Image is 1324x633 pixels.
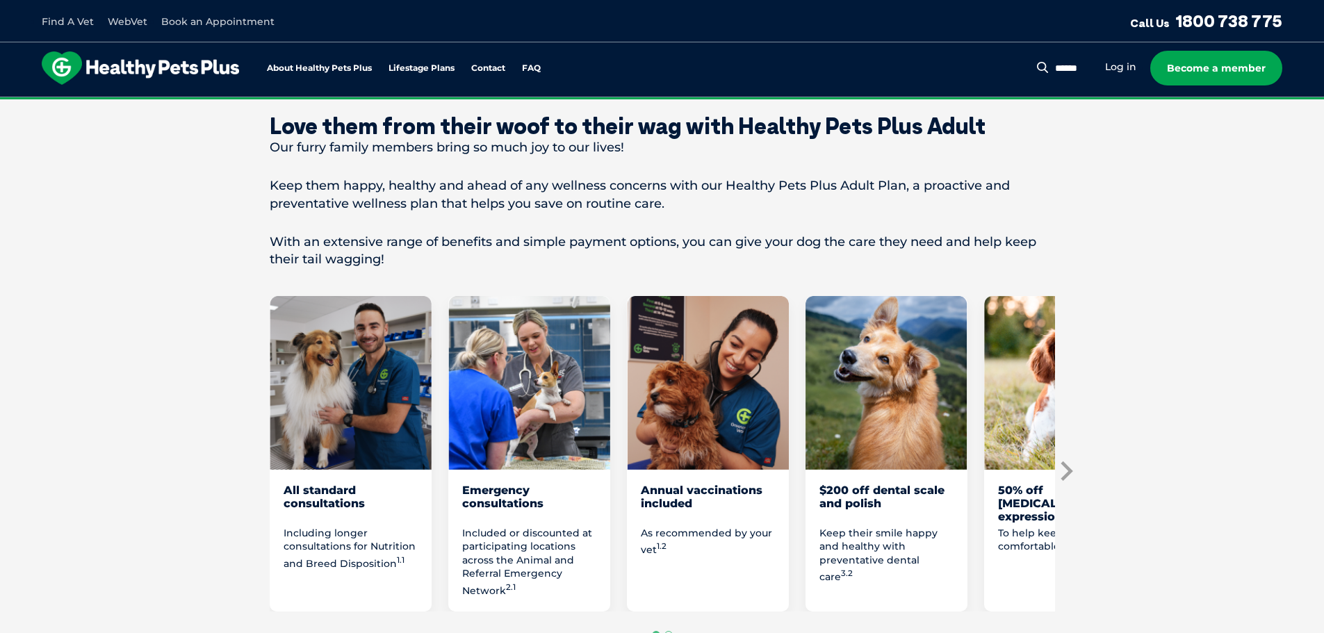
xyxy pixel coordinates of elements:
[998,484,1132,524] div: 50% off [MEDICAL_DATA] expression
[270,113,1055,139] div: Love them from their woof to their wag with Healthy Pets Plus Adult
[998,527,1132,554] p: To help keep your dog comfortable
[841,568,853,578] sup: 3.2
[462,484,596,524] div: Emergency consultations
[389,64,455,73] a: Lifestage Plans
[270,296,432,611] li: 1 of 8
[284,484,418,524] div: All standard consultations
[806,296,967,611] li: 4 of 8
[819,527,954,584] p: Keep their smile happy and healthy with preventative dental care
[270,233,1055,268] p: With an extensive range of benefits and simple payment options, you can give your dog the care th...
[641,527,775,557] p: As recommended by your vet
[1105,60,1136,74] a: Log in
[1034,60,1052,74] button: Search
[397,555,404,565] sup: 1.1
[462,527,596,598] p: Included or discounted at participating locations across the Animal and Referral Emergency Network
[448,296,610,611] li: 2 of 8
[506,582,516,592] sup: 2.1
[161,15,275,28] a: Book an Appointment
[270,177,1055,212] p: Keep them happy, healthy and ahead of any wellness concerns with our Healthy Pets Plus Adult Plan...
[1130,10,1282,31] a: Call Us1800 738 775
[657,541,667,551] sup: 1.2
[819,484,954,524] div: $200 off dental scale and polish
[522,64,541,73] a: FAQ
[627,296,789,611] li: 3 of 8
[270,139,1055,156] p: Our furry family members bring so much joy to our lives!
[1055,461,1076,482] button: Next slide
[402,97,922,110] span: Proactive, preventative wellness program designed to keep your pet healthier and happier for longer
[284,527,418,570] p: Including longer consultations for Nutrition and Breed Disposition
[42,51,239,85] img: hpp-logo
[42,15,94,28] a: Find A Vet
[1130,16,1170,30] span: Call Us
[267,64,372,73] a: About Healthy Pets Plus
[108,15,147,28] a: WebVet
[984,296,1146,611] li: 5 of 8
[641,484,775,524] div: Annual vaccinations included
[1150,51,1282,85] a: Become a member
[471,64,505,73] a: Contact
